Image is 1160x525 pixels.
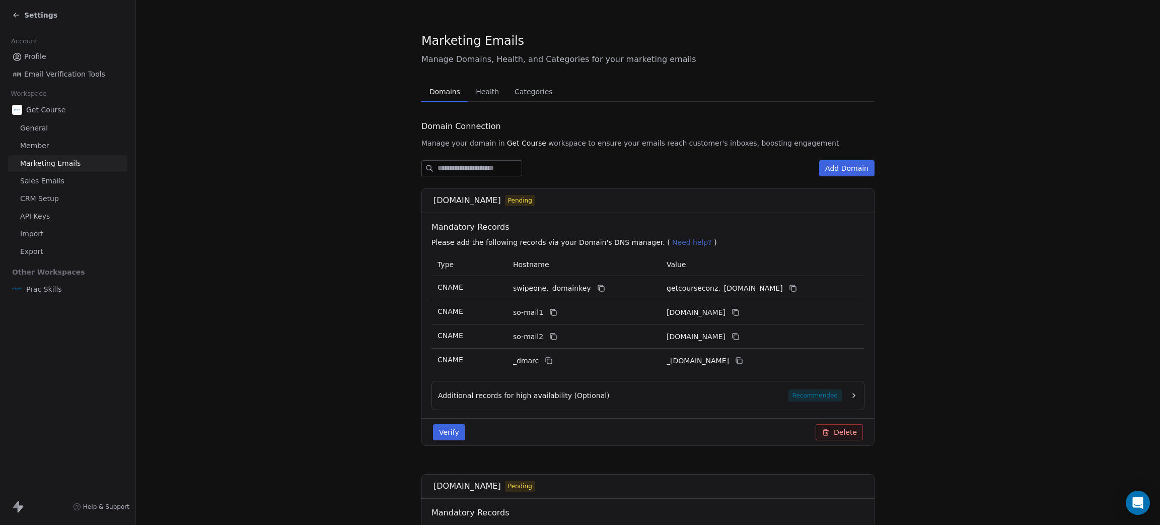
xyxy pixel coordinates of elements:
[20,193,59,204] span: CRM Setup
[8,155,127,172] a: Marketing Emails
[513,356,539,366] span: _dmarc
[472,85,503,99] span: Health
[20,246,43,257] span: Export
[421,33,524,48] span: Marketing Emails
[438,283,463,291] span: CNAME
[438,259,501,270] p: Type
[667,283,783,294] span: getcourseconz._domainkey.swipeone.email
[7,86,51,101] span: Workspace
[12,10,57,20] a: Settings
[667,332,726,342] span: getcourseconz2.swipeone.email
[689,138,839,148] span: customer's inboxes, boosting engagement
[433,480,501,492] span: [DOMAIN_NAME]
[438,389,858,402] button: Additional records for high availability (Optional)Recommended
[438,356,463,364] span: CNAME
[667,356,729,366] span: _dmarc.swipeone.email
[667,307,726,318] span: getcourseconz1.swipeone.email
[24,51,46,62] span: Profile
[431,237,868,247] p: Please add the following records via your Domain's DNS manager. ( )
[421,138,505,148] span: Manage your domain in
[508,482,532,491] span: Pending
[20,123,48,134] span: General
[20,176,64,186] span: Sales Emails
[20,211,50,222] span: API Keys
[8,226,127,242] a: Import
[24,69,105,80] span: Email Verification Tools
[433,194,501,207] span: [DOMAIN_NAME]
[548,138,687,148] span: workspace to ensure your emails reach
[1126,491,1150,515] div: Open Intercom Messenger
[431,507,868,519] span: Mandatory Records
[438,332,463,340] span: CNAME
[7,34,42,49] span: Account
[431,221,868,233] span: Mandatory Records
[20,229,43,239] span: Import
[513,283,591,294] span: swipeone._domainkey
[667,260,686,269] span: Value
[507,138,546,148] span: Get Course
[8,264,89,280] span: Other Workspaces
[83,503,129,511] span: Help & Support
[73,503,129,511] a: Help & Support
[8,173,127,189] a: Sales Emails
[8,66,127,83] a: Email Verification Tools
[421,120,501,133] span: Domain Connection
[816,424,863,440] button: Delete
[513,332,543,342] span: so-mail2
[8,208,127,225] a: API Keys
[12,284,22,294] img: PracSkills%20Email%20Display%20Picture.png
[433,424,465,440] button: Verify
[438,307,463,315] span: CNAME
[26,105,65,115] span: Get Course
[513,307,543,318] span: so-mail1
[24,10,57,20] span: Settings
[8,48,127,65] a: Profile
[8,120,127,137] a: General
[20,141,49,151] span: Member
[438,390,610,401] span: Additional records for high availability (Optional)
[12,105,22,115] img: gc-on-white.png
[8,138,127,154] a: Member
[672,238,712,246] span: Need help?
[425,85,464,99] span: Domains
[511,85,556,99] span: Categories
[20,158,81,169] span: Marketing Emails
[26,284,62,294] span: Prac Skills
[8,243,127,260] a: Export
[788,389,842,402] span: Recommended
[421,53,875,65] span: Manage Domains, Health, and Categories for your marketing emails
[819,160,875,176] button: Add Domain
[513,260,549,269] span: Hostname
[508,196,532,205] span: Pending
[8,190,127,207] a: CRM Setup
